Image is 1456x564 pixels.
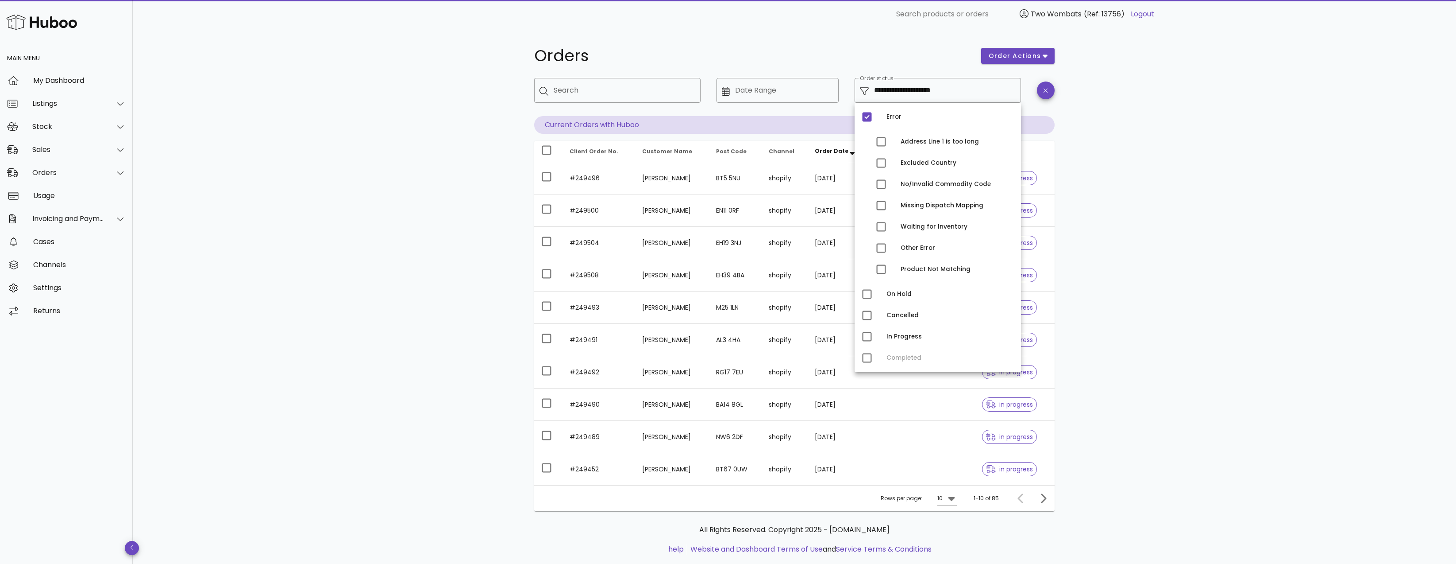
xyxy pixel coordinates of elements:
td: #249493 [562,292,635,324]
td: #249504 [562,227,635,259]
td: [DATE] [808,292,872,324]
span: Client Order No. [570,148,618,155]
div: Invoicing and Payments [32,214,104,223]
td: [PERSON_NAME] [635,324,709,356]
td: shopify [762,259,808,292]
p: All Rights Reserved. Copyright 2025 - [DOMAIN_NAME] [541,525,1048,535]
div: Settings [33,284,126,292]
td: [DATE] [808,389,872,421]
td: [DATE] [808,421,872,453]
td: shopify [762,162,808,194]
th: Customer Name [635,141,709,162]
td: [PERSON_NAME] [635,421,709,453]
a: help [668,544,684,554]
td: [PERSON_NAME] [635,259,709,292]
div: 10 [937,494,943,502]
div: Other Error [901,245,1014,252]
td: [DATE] [808,194,872,227]
th: Order Date: Sorted descending. Activate to remove sorting. [808,141,872,162]
span: in progress [986,369,1033,375]
td: shopify [762,421,808,453]
td: BT67 0UW [709,453,762,485]
td: shopify [762,324,808,356]
div: Stock [32,122,104,131]
div: Channels [33,261,126,269]
h1: Orders [534,48,971,64]
td: [PERSON_NAME] [635,194,709,227]
div: Cases [33,237,126,246]
span: order actions [988,51,1041,61]
td: shopify [762,356,808,389]
th: Post Code [709,141,762,162]
td: shopify [762,292,808,324]
span: in progress [986,434,1033,440]
td: #249452 [562,453,635,485]
div: Waiting for Inventory [901,223,1014,230]
div: Cancelled [886,312,1014,319]
td: shopify [762,194,808,227]
td: [DATE] [808,227,872,259]
td: [DATE] [808,356,872,389]
td: [PERSON_NAME] [635,292,709,324]
td: [PERSON_NAME] [635,162,709,194]
td: shopify [762,453,808,485]
td: #249500 [562,194,635,227]
div: Returns [33,307,126,315]
td: RG17 7EU [709,356,762,389]
td: [DATE] [808,453,872,485]
td: [PERSON_NAME] [635,453,709,485]
div: 1-10 of 85 [974,494,999,502]
td: BA14 8GL [709,389,762,421]
td: EH19 3NJ [709,227,762,259]
td: #249492 [562,356,635,389]
span: Post Code [716,148,747,155]
td: [DATE] [808,324,872,356]
div: Usage [33,191,126,200]
span: in progress [986,466,1033,472]
div: Sales [32,145,104,154]
span: Two Wombats [1031,9,1082,19]
a: Website and Dashboard Terms of Use [690,544,823,554]
div: In Progress [886,333,1014,340]
td: #249490 [562,389,635,421]
td: shopify [762,389,808,421]
td: [PERSON_NAME] [635,227,709,259]
td: #249491 [562,324,635,356]
div: Product Not Matching [901,266,1014,273]
div: Rows per page: [881,486,957,511]
div: On Hold [886,291,1014,298]
button: order actions [981,48,1055,64]
span: in progress [986,401,1033,408]
td: M25 1LN [709,292,762,324]
p: Current Orders with Huboo [534,116,1055,134]
td: #249508 [562,259,635,292]
span: Channel [769,148,794,155]
div: My Dashboard [33,76,126,85]
th: Client Order No. [562,141,635,162]
span: (Ref: 13756) [1084,9,1125,19]
td: #249489 [562,421,635,453]
td: EH39 4BA [709,259,762,292]
span: Customer Name [642,148,692,155]
a: Service Terms & Conditions [836,544,932,554]
div: Missing Dispatch Mapping [901,202,1014,209]
td: NW6 2DF [709,421,762,453]
td: [DATE] [808,259,872,292]
td: EN11 0RF [709,194,762,227]
td: AL3 4HA [709,324,762,356]
div: Error [886,113,1014,121]
div: No/Invalid Commodity Code [901,181,1014,188]
span: Order Date [815,147,848,155]
div: Excluded Country [901,159,1014,167]
a: Logout [1131,9,1154,19]
label: Order status [860,75,893,82]
div: 10Rows per page: [937,491,957,506]
div: Orders [32,168,104,177]
td: #249496 [562,162,635,194]
td: shopify [762,227,808,259]
div: Address Line 1 is too long [901,138,1014,145]
td: [PERSON_NAME] [635,389,709,421]
td: BT5 5NU [709,162,762,194]
button: Next page [1035,490,1051,506]
img: Huboo Logo [6,12,77,31]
